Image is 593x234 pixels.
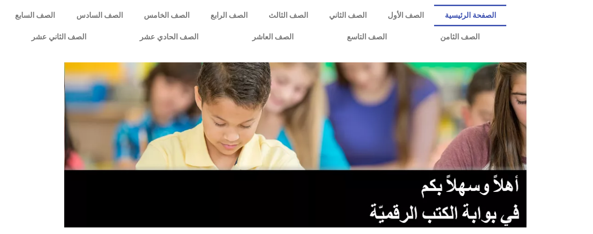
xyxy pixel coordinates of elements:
[318,5,377,26] a: الصف الثاني
[66,5,133,26] a: الصف السادس
[113,26,225,48] a: الصف الحادي عشر
[5,26,113,48] a: الصف الثاني عشر
[413,26,506,48] a: الصف الثامن
[133,5,200,26] a: الصف الخامس
[225,26,320,48] a: الصف العاشر
[377,5,434,26] a: الصف الأول
[258,5,318,26] a: الصف الثالث
[434,5,506,26] a: الصفحة الرئيسية
[5,5,66,26] a: الصف السابع
[200,5,258,26] a: الصف الرابع
[320,26,413,48] a: الصف التاسع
